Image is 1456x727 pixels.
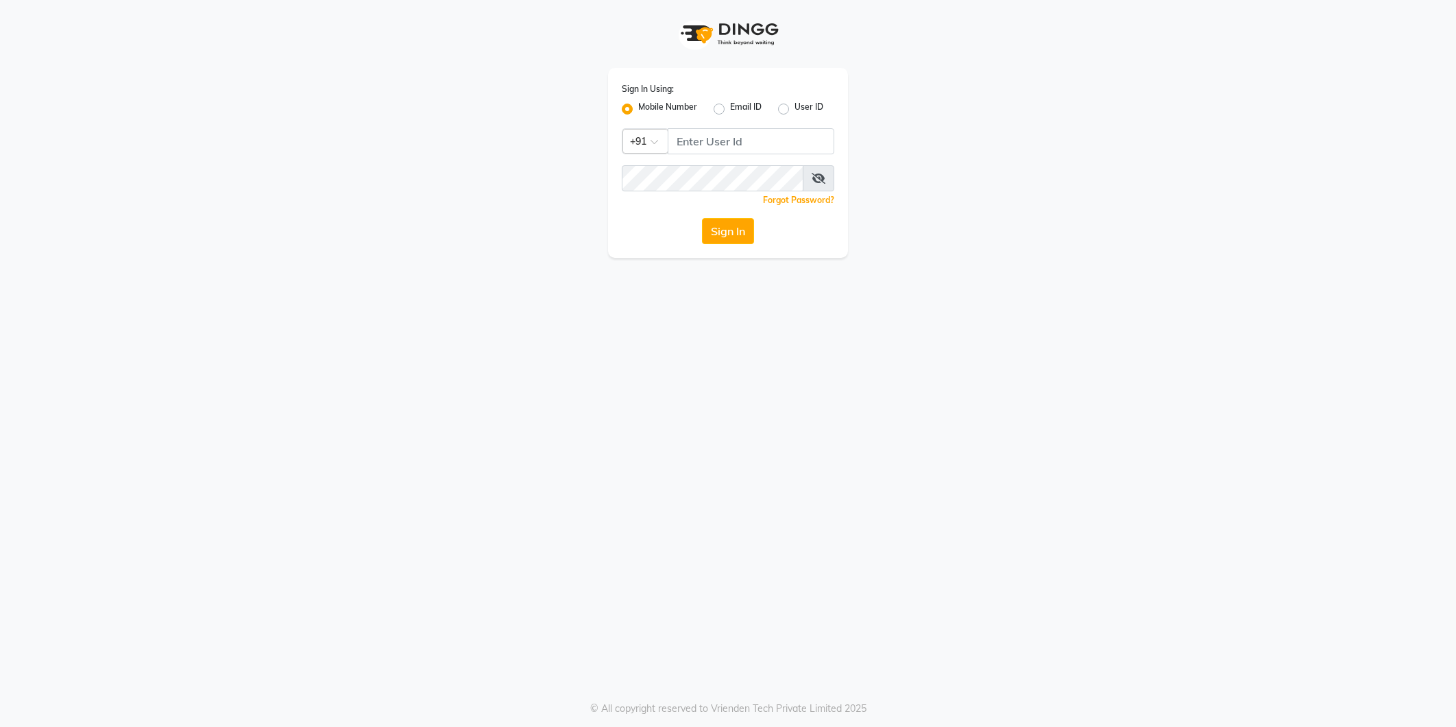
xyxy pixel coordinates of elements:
button: Sign In [702,218,754,244]
label: Email ID [730,101,762,117]
input: Username [668,128,834,154]
label: Sign In Using: [622,83,674,95]
input: Username [622,165,803,191]
label: Mobile Number [638,101,697,117]
a: Forgot Password? [763,195,834,205]
img: logo1.svg [673,14,783,54]
label: User ID [794,101,823,117]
